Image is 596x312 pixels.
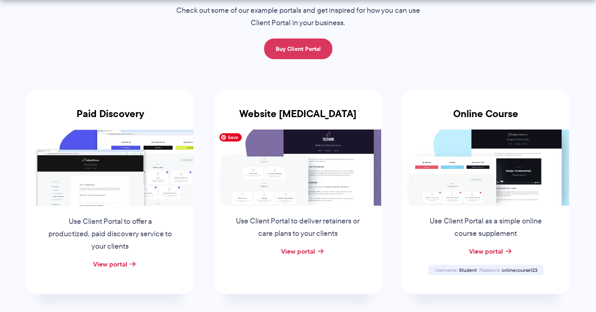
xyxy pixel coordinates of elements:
[159,5,437,29] p: Check out some of our example portals and get inspired for how you can use Client Portal in your ...
[235,215,361,240] p: Use Client Portal to deliver retainers or care plans to your clients
[403,108,569,130] h3: Online Course
[215,108,381,130] h3: Website [MEDICAL_DATA]
[93,259,127,269] a: View portal
[502,266,537,274] span: onlinecourse123
[281,246,315,256] a: View portal
[47,216,173,253] p: Use Client Portal to offer a productized, paid discovery service to your clients
[459,266,477,274] span: Student
[479,266,500,274] span: Password
[27,108,193,130] h3: Paid Discovery
[469,246,503,256] a: View portal
[423,215,549,240] p: Use Client Portal as a simple online course supplement
[435,266,458,274] span: Username
[264,38,332,59] a: Buy Client Portal
[219,133,242,142] span: Save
